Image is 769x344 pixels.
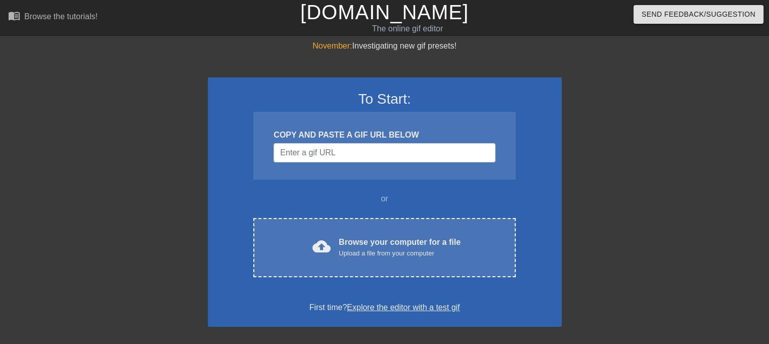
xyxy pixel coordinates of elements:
input: Username [274,143,495,162]
div: First time? [221,302,549,314]
div: Investigating new gif presets! [208,40,562,52]
div: or [234,193,535,205]
span: Send Feedback/Suggestion [642,8,755,21]
h3: To Start: [221,91,549,108]
a: Explore the editor with a test gif [347,303,460,312]
span: menu_book [8,10,20,22]
button: Send Feedback/Suggestion [634,5,763,24]
div: COPY AND PASTE A GIF URL BELOW [274,129,495,141]
div: Browse your computer for a file [339,236,461,259]
span: cloud_upload [312,237,331,255]
a: [DOMAIN_NAME] [300,1,469,23]
div: Browse the tutorials! [24,12,98,21]
div: Upload a file from your computer [339,248,461,259]
div: The online gif editor [261,23,554,35]
span: November: [312,41,352,50]
a: Browse the tutorials! [8,10,98,25]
